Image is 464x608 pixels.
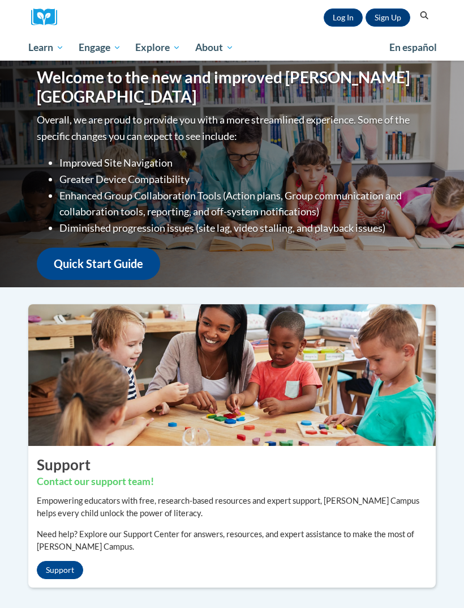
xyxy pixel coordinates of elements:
[28,41,64,54] span: Learn
[59,171,427,188] li: Greater Device Compatibility
[37,495,427,520] p: Empowering educators with free, research-based resources and expert support, [PERSON_NAME] Campus...
[59,155,427,171] li: Improved Site Navigation
[59,188,427,220] li: Enhanced Group Collaboration Tools (Action plans, Group communication and collaboration tools, re...
[20,35,444,61] div: Main menu
[37,475,427,489] h3: Contact our support team!
[71,35,128,61] a: Engage
[37,248,160,280] a: Quick Start Guide
[37,454,427,475] h2: Support
[59,220,427,236] li: Diminished progression issues (site lag, video stalling, and playback issues)
[389,41,437,53] span: En español
[20,304,444,446] img: ...
[195,41,234,54] span: About
[135,41,181,54] span: Explore
[31,8,65,26] a: Cox Campus
[416,9,433,23] button: Search
[382,36,444,59] a: En español
[37,68,427,106] h1: Welcome to the new and improved [PERSON_NAME][GEOGRAPHIC_DATA]
[366,8,410,27] a: Register
[79,41,121,54] span: Engage
[21,35,71,61] a: Learn
[37,561,83,579] a: Support
[31,8,65,26] img: Logo brand
[188,35,241,61] a: About
[324,8,363,27] a: Log In
[128,35,188,61] a: Explore
[37,528,427,553] p: Need help? Explore our Support Center for answers, resources, and expert assistance to make the m...
[37,112,427,144] p: Overall, we are proud to provide you with a more streamlined experience. Some of the specific cha...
